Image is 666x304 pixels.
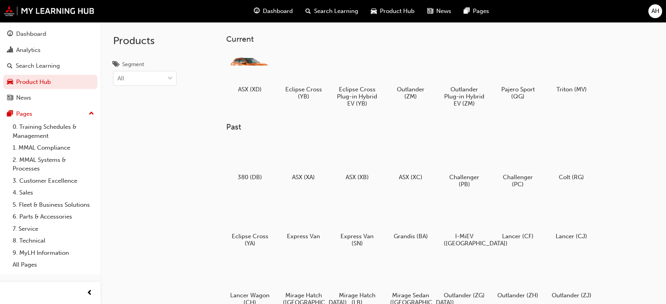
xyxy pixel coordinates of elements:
[333,50,381,110] a: Eclipse Cross Plug-in Hybrid EV (YB)
[9,259,97,271] a: All Pages
[9,121,97,142] a: 0. Training Schedules & Management
[3,91,97,105] a: News
[9,247,97,259] a: 9. MyLH Information
[494,256,541,302] a: Outlander (ZH)
[226,138,273,184] a: 380 (DB)
[9,235,97,247] a: 8. Technical
[551,174,592,181] h5: Colt (RG)
[280,138,327,184] a: ASX (XA)
[551,292,592,299] h5: Outlander (ZJ)
[9,142,97,154] a: 1. MMAL Compliance
[648,4,662,18] button: AH
[548,50,595,96] a: Triton (MV)
[3,43,97,57] a: Analytics
[9,154,97,175] a: 2. MMAL Systems & Processes
[3,75,97,89] a: Product Hub
[464,6,470,16] span: pages-icon
[113,35,177,47] h2: Products
[365,3,421,19] a: car-iconProduct Hub
[16,30,46,39] div: Dashboard
[113,61,119,69] span: tags-icon
[263,7,293,16] span: Dashboard
[226,35,653,44] h3: Current
[7,111,13,118] span: pages-icon
[229,86,271,93] h5: ASX (XD)
[283,86,324,100] h5: Eclipse Cross (YB)
[229,174,271,181] h5: 380 (DB)
[3,107,97,121] button: Pages
[167,74,173,84] span: down-icon
[651,7,659,16] span: AH
[387,50,434,103] a: Outlander (ZM)
[3,27,97,41] a: Dashboard
[444,174,485,188] h5: Challenger (PB)
[551,233,592,240] h5: Lancer (CJ)
[387,197,434,243] a: Grandis (BA)
[89,109,94,119] span: up-icon
[283,233,324,240] h5: Express Van
[427,6,433,16] span: news-icon
[421,3,458,19] a: news-iconNews
[436,7,451,16] span: News
[441,138,488,191] a: Challenger (PB)
[87,288,93,298] span: prev-icon
[494,197,541,243] a: Lancer (CF)
[9,211,97,223] a: 6. Parts & Accessories
[3,59,97,73] a: Search Learning
[9,199,97,211] a: 5. Fleet & Business Solutions
[390,174,432,181] h5: ASX (XC)
[497,174,539,188] h5: Challenger (PC)
[226,197,273,250] a: Eclipse Cross (YA)
[254,6,260,16] span: guage-icon
[16,109,32,119] div: Pages
[226,122,653,132] h3: Past
[16,61,60,70] div: Search Learning
[7,79,13,86] span: car-icon
[4,6,95,16] img: mmal
[337,233,378,247] h5: Express Van (SN)
[280,197,327,243] a: Express Van
[7,47,13,54] span: chart-icon
[16,46,41,55] div: Analytics
[9,187,97,199] a: 4. Sales
[390,233,432,240] h5: Grandis (BA)
[299,3,365,19] a: search-iconSearch Learning
[7,95,13,102] span: news-icon
[247,3,299,19] a: guage-iconDashboard
[548,256,595,302] a: Outlander (ZJ)
[444,233,485,247] h5: I-MiEV ([GEOGRAPHIC_DATA])
[444,86,485,107] h5: Outlander Plug-in Hybrid EV (ZM)
[473,7,489,16] span: Pages
[458,3,495,19] a: pages-iconPages
[333,197,381,250] a: Express Van (SN)
[226,50,273,96] a: ASX (XD)
[333,138,381,184] a: ASX (XB)
[283,174,324,181] h5: ASX (XA)
[441,197,488,250] a: I-MiEV ([GEOGRAPHIC_DATA])
[444,292,485,299] h5: Outlander (ZG)
[387,138,434,184] a: ASX (XC)
[7,63,13,70] span: search-icon
[390,86,432,100] h5: Outlander (ZM)
[548,197,595,243] a: Lancer (CJ)
[314,7,358,16] span: Search Learning
[380,7,415,16] span: Product Hub
[494,138,541,191] a: Challenger (PC)
[371,6,377,16] span: car-icon
[337,86,378,107] h5: Eclipse Cross Plug-in Hybrid EV (YB)
[441,50,488,110] a: Outlander Plug-in Hybrid EV (ZM)
[497,233,539,240] h5: Lancer (CF)
[9,175,97,187] a: 3. Customer Excellence
[494,50,541,103] a: Pajero Sport (QG)
[497,292,539,299] h5: Outlander (ZH)
[551,86,592,93] h5: Triton (MV)
[7,31,13,38] span: guage-icon
[117,74,124,83] div: All
[337,174,378,181] h5: ASX (XB)
[280,50,327,103] a: Eclipse Cross (YB)
[9,223,97,235] a: 7. Service
[441,256,488,302] a: Outlander (ZG)
[497,86,539,100] h5: Pajero Sport (QG)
